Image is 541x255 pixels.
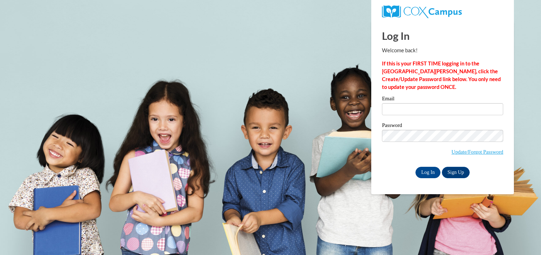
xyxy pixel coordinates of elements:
img: COX Campus [382,5,462,18]
h1: Log In [382,28,503,43]
a: Update/Forgot Password [451,149,503,155]
strong: If this is your FIRST TIME logging in to the [GEOGRAPHIC_DATA][PERSON_NAME], click the Create/Upd... [382,60,501,90]
input: Log In [415,167,440,178]
p: Welcome back! [382,47,503,54]
label: Email [382,96,503,103]
label: Password [382,123,503,130]
a: Sign Up [442,167,470,178]
a: COX Campus [382,5,503,18]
